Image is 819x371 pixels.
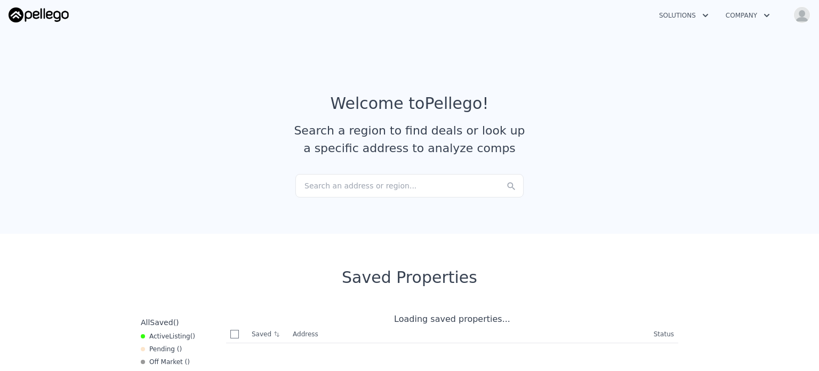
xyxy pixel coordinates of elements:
div: Pending ( ) [141,345,182,353]
button: Solutions [651,6,717,25]
th: Address [288,326,649,343]
span: Listing [169,333,190,340]
th: Status [649,326,678,343]
div: Search an address or region... [295,174,524,198]
div: Off Market ( ) [141,358,190,366]
th: Saved [247,326,288,343]
span: Active ( ) [149,332,195,341]
img: Pellego [9,7,69,22]
div: Loading saved properties... [226,313,678,326]
div: All ( ) [141,317,179,328]
div: Welcome to Pellego ! [331,94,489,113]
div: Saved Properties [136,268,682,287]
button: Company [717,6,778,25]
img: avatar [793,6,810,23]
span: Saved [150,318,173,327]
div: Search a region to find deals or look up a specific address to analyze comps [290,122,529,157]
